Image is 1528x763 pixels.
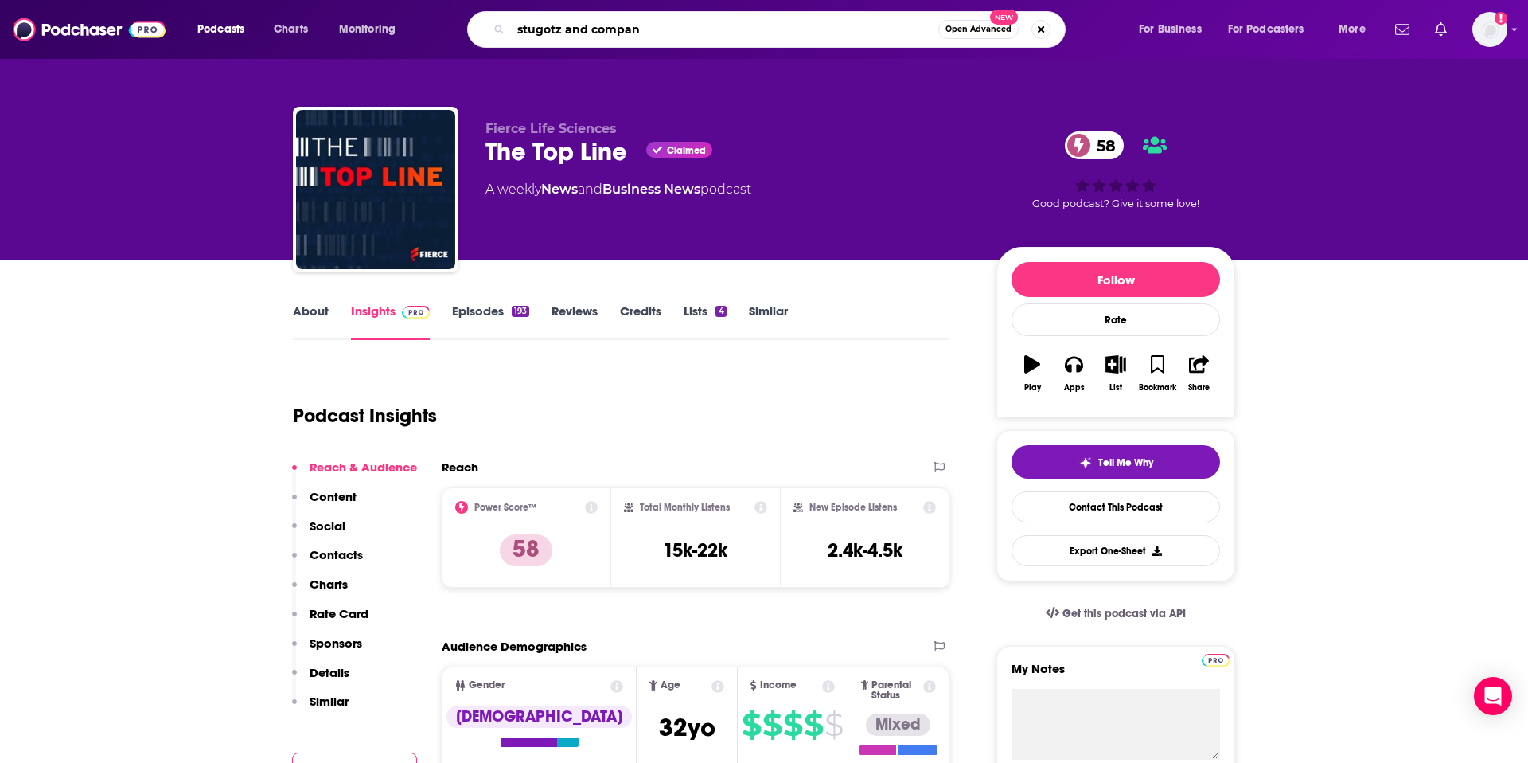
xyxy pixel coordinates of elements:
input: Search podcasts, credits, & more... [511,17,938,42]
button: Play [1012,345,1053,402]
button: Apps [1053,345,1094,402]
span: Podcasts [197,18,244,41]
button: open menu [186,17,265,42]
a: Credits [620,303,661,340]
button: Sponsors [292,636,362,665]
button: Details [292,665,349,695]
div: Rate [1012,303,1220,336]
p: 58 [500,534,552,566]
a: 58 [1065,131,1124,159]
button: Reach & Audience [292,460,417,489]
span: Income [760,680,797,691]
img: Podchaser Pro [402,306,430,319]
a: InsightsPodchaser Pro [351,303,430,340]
span: More [1339,18,1366,41]
button: Contacts [292,547,363,577]
span: Monitoring [339,18,396,41]
div: Bookmark [1139,383,1176,393]
h2: Reach [442,460,478,475]
img: User Profile [1472,12,1507,47]
a: Contact This Podcast [1012,491,1220,522]
span: $ [742,712,761,738]
div: Share [1188,383,1210,393]
button: Bookmark [1136,345,1178,402]
a: Show notifications dropdown [1389,16,1416,43]
div: [DEMOGRAPHIC_DATA] [446,706,632,728]
button: open menu [1218,17,1327,42]
label: My Notes [1012,661,1220,689]
img: tell me why sparkle [1079,456,1092,469]
span: $ [762,712,782,738]
button: Similar [292,694,349,723]
span: Fierce Life Sciences [485,121,617,136]
img: Podchaser Pro [1202,654,1230,667]
div: 193 [512,306,529,317]
a: Charts [263,17,318,42]
button: Social [292,518,345,548]
button: Open AdvancedNew [938,20,1019,39]
h1: Podcast Insights [293,404,437,428]
p: Sponsors [310,636,362,651]
p: Rate Card [310,606,368,621]
span: For Podcasters [1228,18,1304,41]
button: Export One-Sheet [1012,535,1220,566]
button: Charts [292,577,348,606]
p: Social [310,518,345,534]
div: 4 [715,306,726,317]
button: Share [1179,345,1220,402]
p: Similar [310,694,349,709]
p: Charts [310,577,348,592]
button: open menu [328,17,416,42]
p: Reach & Audience [310,460,417,475]
div: A weekly podcast [485,180,751,199]
a: Similar [749,303,788,340]
span: and [578,182,602,197]
button: open menu [1327,17,1386,42]
div: List [1109,383,1122,393]
span: Gender [469,680,505,691]
button: Show profile menu [1472,12,1507,47]
div: Apps [1064,383,1085,393]
div: 58Good podcast? Give it some love! [996,121,1235,220]
img: Podchaser - Follow, Share and Rate Podcasts [13,14,166,45]
div: Search podcasts, credits, & more... [482,11,1081,48]
a: Episodes193 [452,303,529,340]
span: Logged in as ryanmason4 [1472,12,1507,47]
button: tell me why sparkleTell Me Why [1012,445,1220,479]
h2: New Episode Listens [809,502,897,513]
span: 32 yo [659,712,715,743]
div: Play [1024,383,1041,393]
span: Open Advanced [945,25,1012,33]
button: open menu [1128,17,1222,42]
div: Open Intercom Messenger [1474,677,1512,715]
button: Content [292,489,357,518]
h2: Audience Demographics [442,639,587,654]
span: $ [783,712,802,738]
span: Tell Me Why [1098,456,1153,469]
a: Get this podcast via API [1033,594,1199,633]
button: Rate Card [292,606,368,636]
img: The Top Line [296,110,455,269]
a: Lists4 [684,303,726,340]
h3: 15k-22k [663,538,727,562]
a: Business News [602,182,700,197]
a: About [293,303,329,340]
svg: Add a profile image [1495,12,1507,25]
span: For Business [1139,18,1202,41]
p: Contacts [310,547,363,562]
button: Follow [1012,262,1220,297]
h2: Power Score™ [474,502,536,513]
div: Mixed [866,714,930,736]
span: Good podcast? Give it some love! [1032,198,1199,209]
h2: Total Monthly Listens [640,502,730,513]
p: Content [310,489,357,504]
span: Age [661,680,680,691]
span: $ [804,712,823,738]
span: New [990,10,1019,25]
a: Reviews [552,303,598,340]
span: 58 [1081,131,1124,159]
span: Parental Status [871,680,920,701]
span: Claimed [667,147,706,155]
